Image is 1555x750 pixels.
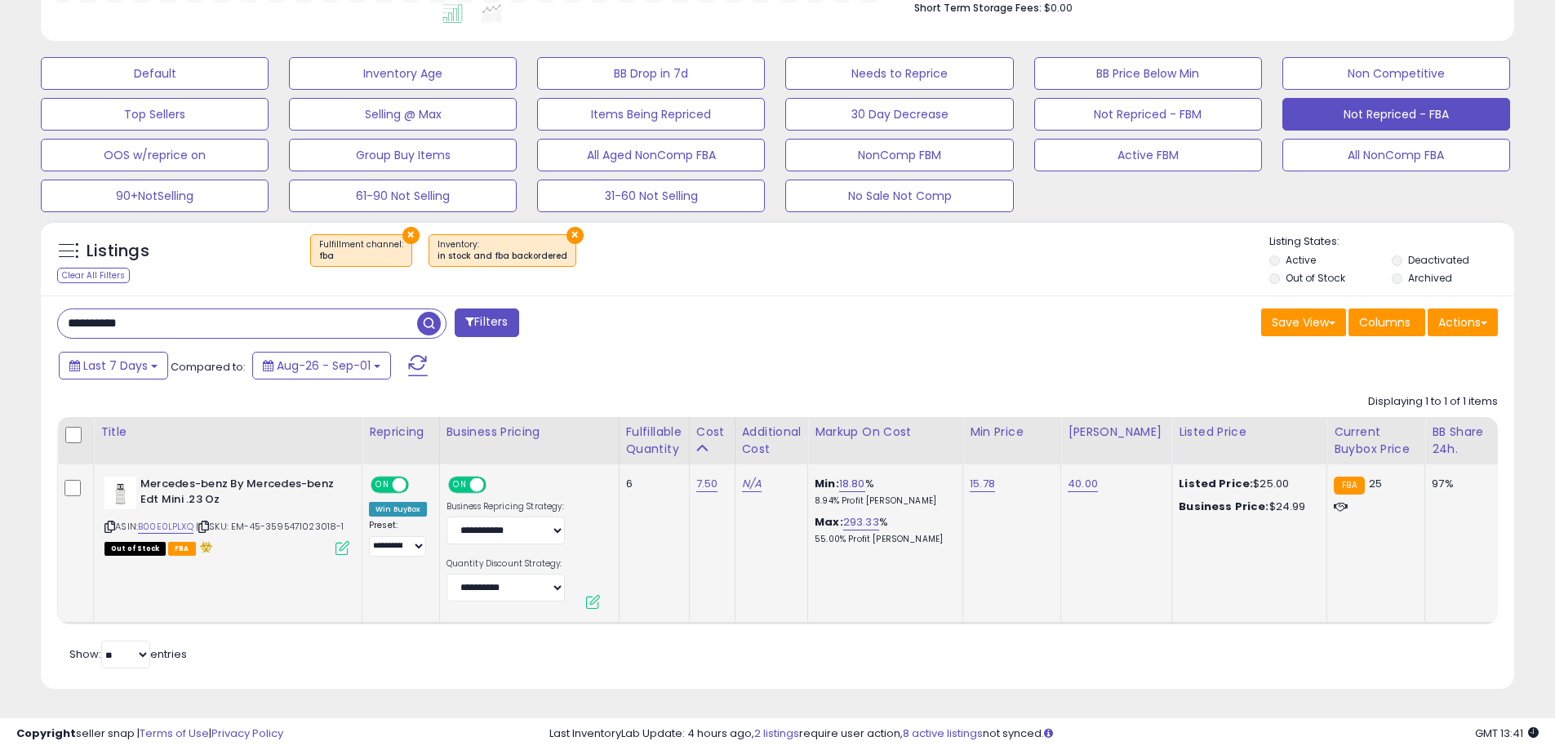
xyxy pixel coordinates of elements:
div: seller snap | | [16,726,283,742]
div: Cost [696,424,728,441]
a: 18.80 [839,476,865,492]
div: in stock and fba backordered [438,251,567,262]
div: Min Price [970,424,1054,441]
p: 8.94% Profit [PERSON_NAME] [815,495,950,507]
a: B00E0LPLXQ [138,520,193,534]
button: Selling @ Max [289,98,517,131]
div: 6 [626,477,677,491]
div: Markup on Cost [815,424,956,441]
button: Inventory Age [289,57,517,90]
b: Listed Price: [1179,476,1253,491]
b: Max: [815,514,843,530]
strong: Copyright [16,726,76,741]
h5: Listings [87,240,149,263]
a: 8 active listings [903,726,983,741]
label: Out of Stock [1286,271,1345,285]
div: $25.00 [1179,477,1314,491]
div: Displaying 1 to 1 of 1 items [1368,394,1498,410]
div: Title [100,424,355,441]
a: 40.00 [1068,476,1098,492]
div: Fulfillable Quantity [626,424,682,458]
div: Preset: [369,520,427,557]
button: BB Price Below Min [1034,57,1262,90]
button: 90+NotSelling [41,180,269,212]
button: Aug-26 - Sep-01 [252,352,391,379]
th: The percentage added to the cost of goods (COGS) that forms the calculator for Min & Max prices. [808,417,963,464]
div: fba [319,251,403,262]
b: Mercedes-benz By Mercedes-benz Edt Mini .23 Oz [140,477,339,511]
div: Business Pricing [447,424,612,441]
button: 31-60 Not Selling [537,180,765,212]
span: 2025-09-9 13:41 GMT [1475,726,1539,741]
span: All listings that are currently out of stock and unavailable for purchase on Amazon [104,542,166,556]
label: Deactivated [1408,253,1469,267]
span: ON [372,478,393,492]
span: OFF [483,478,509,492]
button: Group Buy Items [289,139,517,171]
span: FBA [168,542,196,556]
button: All Aged NonComp FBA [537,139,765,171]
a: 293.33 [843,514,879,530]
div: Listed Price [1179,424,1320,441]
span: ON [450,478,470,492]
span: Columns [1359,314,1411,331]
button: Needs to Reprice [785,57,1013,90]
button: Columns [1348,308,1425,336]
button: Actions [1428,308,1498,336]
label: Business Repricing Strategy: [447,501,565,513]
button: Active FBM [1034,139,1262,171]
button: Top Sellers [41,98,269,131]
a: Terms of Use [140,726,209,741]
button: Save View [1261,308,1346,336]
button: × [402,227,420,244]
button: Non Competitive [1282,57,1510,90]
button: All NonComp FBA [1282,139,1510,171]
div: Current Buybox Price [1334,424,1418,458]
label: Archived [1408,271,1452,285]
b: Business Price: [1179,499,1268,514]
button: Default [41,57,269,90]
span: Show: entries [69,646,187,662]
span: Inventory : [438,238,567,263]
div: Additional Cost [742,424,802,458]
a: 7.50 [696,476,718,492]
small: FBA [1334,477,1364,495]
span: Compared to: [171,359,246,375]
button: × [566,227,584,244]
span: Fulfillment channel : [319,238,403,263]
a: Privacy Policy [211,726,283,741]
p: 55.00% Profit [PERSON_NAME] [815,534,950,545]
button: 61-90 Not Selling [289,180,517,212]
div: % [815,477,950,507]
button: NonComp FBM [785,139,1013,171]
span: Aug-26 - Sep-01 [277,357,371,374]
button: OOS w/reprice on [41,139,269,171]
div: [PERSON_NAME] [1068,424,1165,441]
div: Clear All Filters [57,268,130,283]
i: hazardous material [196,541,213,553]
span: OFF [407,478,433,492]
b: Short Term Storage Fees: [914,1,1042,15]
a: N/A [742,476,762,492]
div: 97% [1432,477,1486,491]
div: ASIN: [104,477,349,553]
img: 31JW6chXO+L._SL40_.jpg [104,477,136,509]
div: $24.99 [1179,499,1314,514]
button: No Sale Not Comp [785,180,1013,212]
div: BB Share 24h. [1432,424,1491,458]
button: Filters [455,308,518,337]
div: Win BuyBox [369,502,427,517]
a: 2 listings [754,726,799,741]
button: BB Drop in 7d [537,57,765,90]
b: Min: [815,476,839,491]
p: Listing States: [1269,234,1514,250]
button: Not Repriced - FBA [1282,98,1510,131]
div: Last InventoryLab Update: 4 hours ago, require user action, not synced. [549,726,1539,742]
button: Not Repriced - FBM [1034,98,1262,131]
span: Last 7 Days [83,357,148,374]
div: % [815,515,950,545]
button: 30 Day Decrease [785,98,1013,131]
button: Last 7 Days [59,352,168,379]
a: 15.78 [970,476,995,492]
div: Repricing [369,424,433,441]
